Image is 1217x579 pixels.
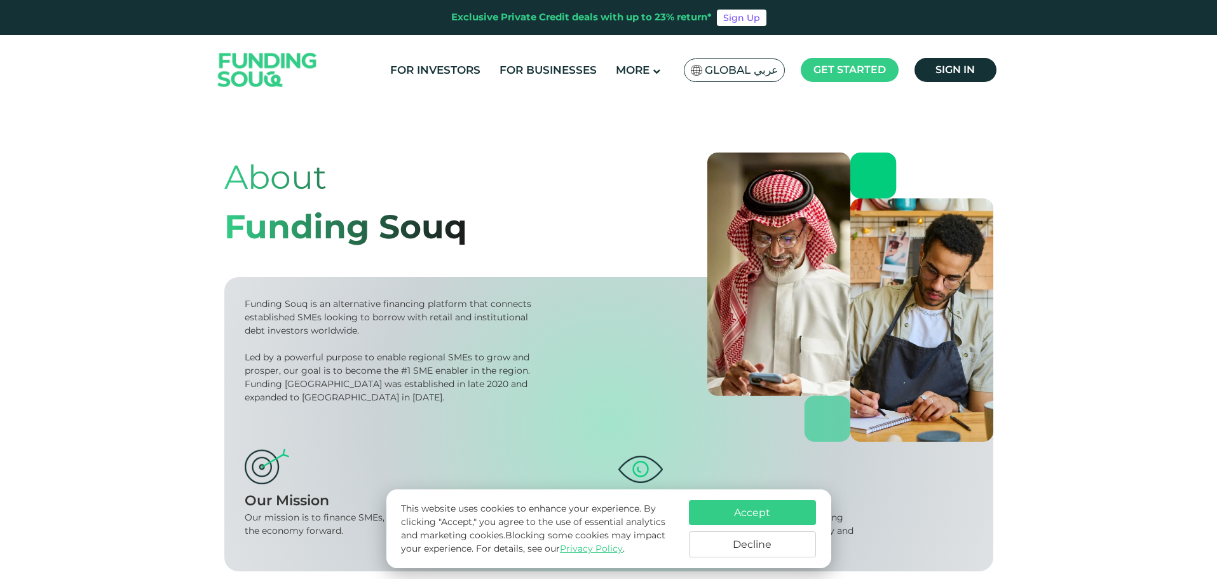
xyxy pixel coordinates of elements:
div: Led by a powerful purpose to enable regional SMEs to grow and prosper, our goal is to become the ... [245,351,536,404]
span: More [616,64,649,76]
p: This website uses cookies to enhance your experience. By clicking "Accept," you agree to the use ... [401,502,676,555]
a: Sign in [914,58,996,82]
img: vision [618,456,663,482]
span: Blocking some cookies may impact your experience. [401,529,665,554]
div: Our Mission [245,490,599,511]
span: Sign in [935,64,975,76]
a: Privacy Policy [560,543,623,554]
img: Logo [205,38,330,102]
div: Our mission is to finance SMEs, create jobs, and drive the economy forward. [245,511,493,538]
img: SA Flag [691,65,702,76]
div: Exclusive Private Credit deals with up to 23% return* [451,10,712,25]
img: mission [245,449,289,484]
span: Get started [813,64,886,76]
div: Funding Souq is an alternative financing platform that connects established SMEs looking to borro... [245,297,536,337]
div: About [224,153,467,202]
img: about-us-banner [707,153,993,442]
div: Funding Souq [224,202,467,252]
span: For details, see our . [476,543,625,554]
span: Global عربي [705,63,778,78]
a: Sign Up [717,10,766,26]
button: Accept [689,500,816,525]
a: For Investors [387,60,484,81]
a: For Businesses [496,60,600,81]
button: Decline [689,531,816,557]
